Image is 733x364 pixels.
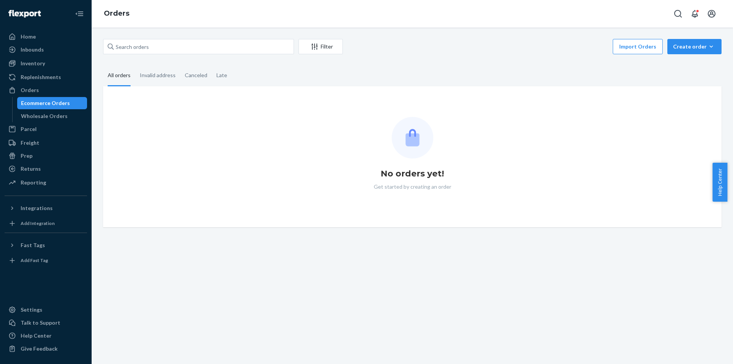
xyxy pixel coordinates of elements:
[140,65,176,85] div: Invalid address
[5,57,87,70] a: Inventory
[21,125,37,133] div: Parcel
[687,6,702,21] button: Open notifications
[5,176,87,189] a: Reporting
[21,241,45,249] div: Fast Tags
[21,306,42,314] div: Settings
[21,332,52,340] div: Help Center
[5,44,87,56] a: Inbounds
[704,6,719,21] button: Open account menu
[5,239,87,251] button: Fast Tags
[17,110,87,122] a: Wholesale Orders
[5,304,87,316] a: Settings
[5,202,87,214] button: Integrations
[21,220,55,226] div: Add Integration
[17,97,87,109] a: Ecommerce Orders
[72,6,87,21] button: Close Navigation
[5,31,87,43] a: Home
[104,9,129,18] a: Orders
[21,204,53,212] div: Integrations
[185,65,207,85] div: Canceled
[216,65,227,85] div: Late
[5,317,87,329] a: Talk to Support
[712,163,727,202] button: Help Center
[613,39,663,54] button: Import Orders
[5,71,87,83] a: Replenishments
[5,343,87,355] button: Give Feedback
[21,152,32,160] div: Prep
[21,112,68,120] div: Wholesale Orders
[299,39,343,54] button: Filter
[21,345,58,353] div: Give Feedback
[5,254,87,267] a: Add Fast Tag
[5,137,87,149] a: Freight
[8,10,41,18] img: Flexport logo
[392,117,433,159] img: Empty list
[21,60,45,67] div: Inventory
[21,165,41,173] div: Returns
[21,139,39,147] div: Freight
[381,168,444,180] h1: No orders yet!
[299,43,342,50] div: Filter
[667,39,722,54] button: Create order
[21,73,61,81] div: Replenishments
[21,46,44,53] div: Inbounds
[5,123,87,135] a: Parcel
[670,6,686,21] button: Open Search Box
[5,330,87,342] a: Help Center
[5,150,87,162] a: Prep
[5,217,87,230] a: Add Integration
[21,33,36,40] div: Home
[673,43,716,50] div: Create order
[374,183,451,191] p: Get started by creating an order
[98,3,136,25] ol: breadcrumbs
[21,319,60,327] div: Talk to Support
[21,86,39,94] div: Orders
[21,179,46,186] div: Reporting
[5,163,87,175] a: Returns
[21,99,70,107] div: Ecommerce Orders
[103,39,294,54] input: Search orders
[5,84,87,96] a: Orders
[108,65,131,86] div: All orders
[21,257,48,264] div: Add Fast Tag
